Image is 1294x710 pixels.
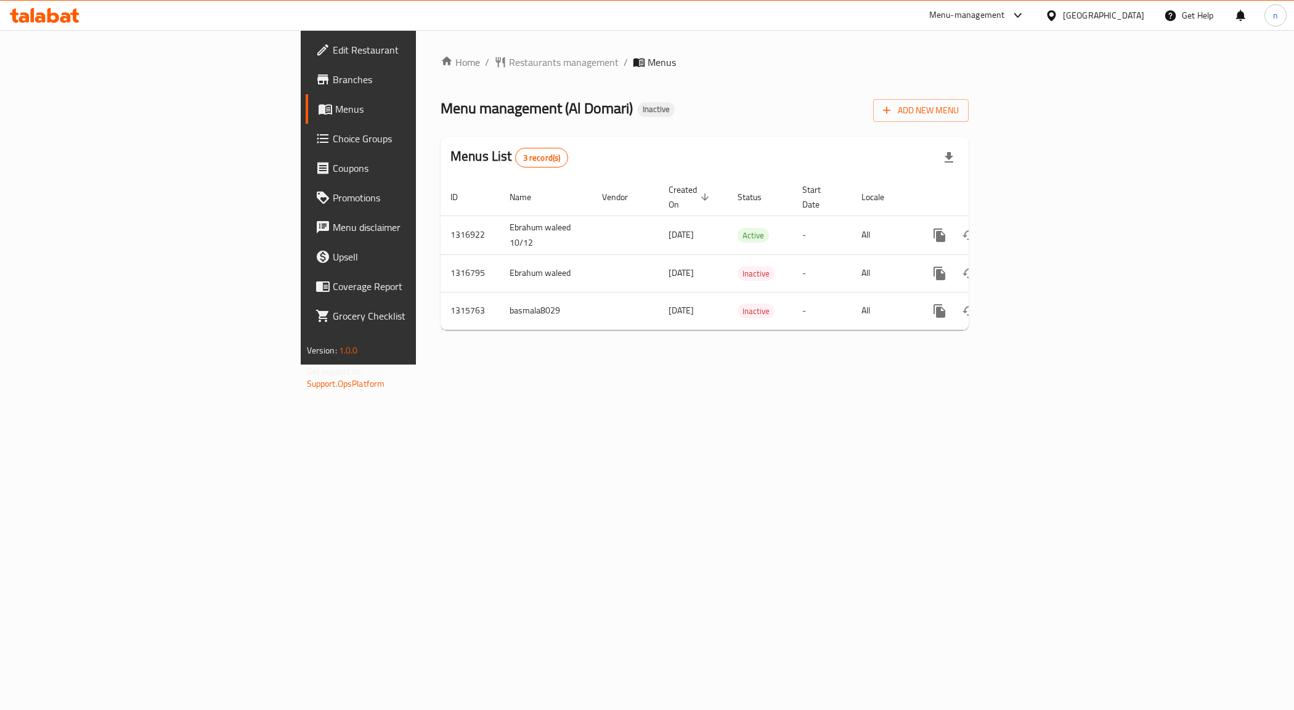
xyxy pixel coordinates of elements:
div: Menu-management [929,8,1005,23]
span: Add New Menu [883,103,959,118]
span: Active [738,228,769,243]
span: Coverage Report [333,279,507,294]
a: Upsell [306,242,517,272]
span: ID [450,190,474,204]
span: Created On [669,182,713,212]
button: Change Status [954,220,984,250]
a: Grocery Checklist [306,301,517,331]
div: Total records count [515,148,569,167]
a: Edit Restaurant [306,35,517,65]
button: more [925,259,954,288]
button: more [925,296,954,326]
button: Change Status [954,296,984,326]
span: [DATE] [669,265,694,281]
li: / [624,55,628,70]
span: Edit Restaurant [333,42,507,57]
span: Inactive [738,304,775,318]
td: All [852,292,915,329]
a: Coupons [306,153,517,183]
span: Version: [307,342,337,358]
button: Change Status [954,259,984,288]
span: Inactive [738,267,775,281]
span: Menus [648,55,676,70]
td: Ebrahum waleed 10/12 [500,216,592,254]
span: Vendor [602,190,644,204]
span: Promotions [333,190,507,205]
a: Promotions [306,183,517,212]
span: Branches [333,72,507,87]
span: Locale [861,190,900,204]
td: basmala8029 [500,292,592,329]
a: Support.OpsPlatform [307,376,385,392]
h2: Menus List [450,147,568,167]
button: more [925,220,954,250]
th: Actions [915,179,1053,216]
span: Inactive [638,104,675,115]
span: Name [510,190,547,204]
span: Upsell [333,249,507,264]
div: Inactive [738,266,775,281]
div: Active [738,228,769,243]
span: Coupons [333,161,507,175]
td: All [852,254,915,292]
span: Grocery Checklist [333,309,507,323]
a: Coverage Report [306,272,517,301]
span: Choice Groups [333,131,507,146]
div: Inactive [638,102,675,117]
table: enhanced table [441,179,1053,330]
td: - [792,292,852,329]
a: Menu disclaimer [306,212,517,242]
span: Get support on: [307,363,364,379]
div: [GEOGRAPHIC_DATA] [1063,9,1144,22]
td: - [792,216,852,254]
span: [DATE] [669,302,694,318]
span: [DATE] [669,227,694,243]
nav: breadcrumb [441,55,969,70]
span: Menu management ( Al Domari ) [441,94,633,122]
button: Add New Menu [873,99,969,122]
a: Choice Groups [306,124,517,153]
span: 3 record(s) [516,152,568,164]
span: Menu disclaimer [333,220,507,235]
td: - [792,254,852,292]
a: Restaurants management [494,55,619,70]
a: Branches [306,65,517,94]
span: 1.0.0 [339,342,358,358]
span: Restaurants management [509,55,619,70]
a: Menus [306,94,517,124]
span: Start Date [802,182,837,212]
td: Ebrahum waleed [500,254,592,292]
td: All [852,216,915,254]
span: n [1273,9,1278,22]
span: Status [738,190,778,204]
span: Menus [335,102,507,116]
div: Export file [934,143,964,172]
